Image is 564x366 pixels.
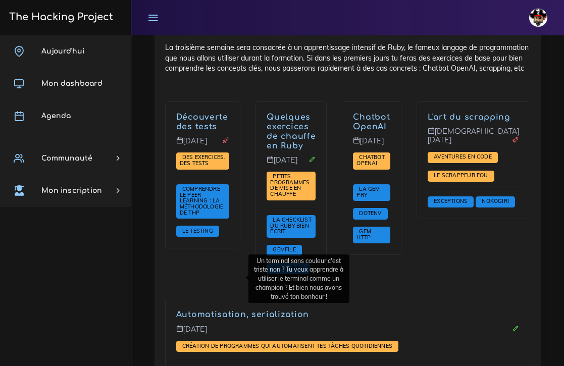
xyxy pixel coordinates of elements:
[41,112,71,120] span: Agenda
[356,228,373,241] a: Gem HTTP
[356,210,384,217] a: Dotenv
[529,9,547,27] img: avatar
[428,113,510,122] a: L'art du scrapping
[525,3,555,32] a: avatar
[180,185,224,216] span: Comprendre le peer learning : la méthodologie de THP
[270,246,298,253] span: Gemfile
[479,197,511,204] span: Nokogiri
[479,198,511,205] a: Nokogiri
[431,153,494,160] span: Aventures en code
[267,156,316,172] p: [DATE]
[180,343,395,350] a: Création de programmes qui automatisent tes tâches quotidiennes
[180,228,216,235] a: Le testing
[431,153,494,161] a: Aventures en code
[176,310,309,319] a: Automatisation, serialization
[248,254,349,303] div: Un terminal sans couleur c'est triste non ? Tu veux apprendre à utiliser le terminal comme un cha...
[356,186,380,199] a: La gem PRY
[356,185,380,198] span: La gem PRY
[270,173,310,197] span: Petits programmes de mise en chauffe
[41,80,102,87] span: Mon dashboard
[270,216,312,235] span: La checklist du Ruby bien écrit
[41,187,102,194] span: Mon inscription
[180,342,395,349] span: Création de programmes qui automatisent tes tâches quotidiennes
[353,113,390,131] a: Chatbot OpenAI
[180,154,226,167] a: Des exercices, des tests
[176,325,519,341] p: [DATE]
[270,217,312,235] a: La checklist du Ruby bien écrit
[270,246,298,253] a: Gemfile
[176,137,230,153] p: [DATE]
[176,113,228,131] a: Découverte des tests
[356,154,384,167] a: Chatbot OpenAI
[180,227,216,234] span: Le testing
[267,113,316,150] a: Quelques exercices de chauffe en Ruby
[180,186,224,216] a: Comprendre le peer learning : la méthodologie de THP
[431,198,470,205] a: Exceptions
[353,137,390,153] p: [DATE]
[41,47,84,55] span: Aujourd'hui
[6,12,113,23] h3: The Hacking Project
[431,172,490,179] a: Le scrappeur fou
[270,173,310,198] a: Petits programmes de mise en chauffe
[41,154,92,162] span: Communauté
[431,197,470,204] span: Exceptions
[428,127,519,152] p: [DEMOGRAPHIC_DATA][DATE]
